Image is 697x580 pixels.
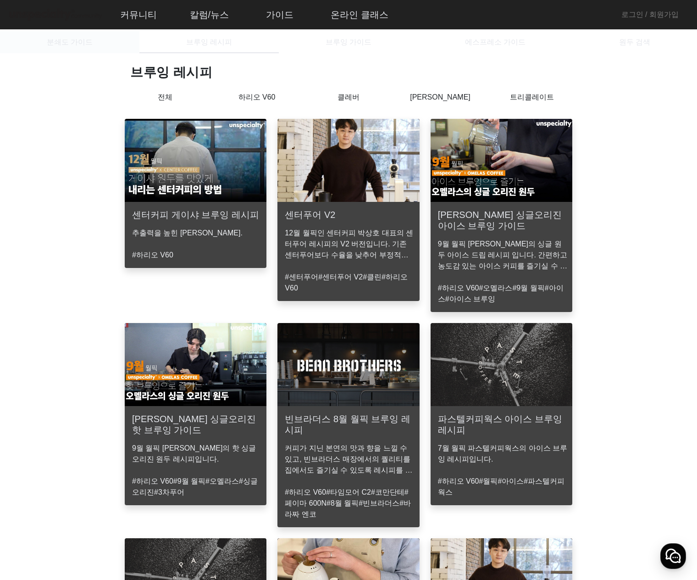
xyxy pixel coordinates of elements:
span: 분쇄도 가이드 [47,39,93,46]
a: 로그인 / 회원가입 [621,9,679,20]
span: 에스프레소 가이드 [465,39,526,46]
a: #오멜라스 [479,284,512,292]
a: [PERSON_NAME] 싱글오리진 아이스 브루잉 가이드9월 월픽 [PERSON_NAME]의 싱글 원두 아이스 드립 레시피 입니다. 간편하고 농도감 있는 아이스 커피를 즐기실... [425,119,578,312]
img: logo [7,7,104,23]
a: #센터푸어 [285,273,318,281]
p: 전체 [119,92,211,108]
p: 하리오 V60 [211,92,303,103]
a: #9월 월픽 [173,477,205,485]
a: #하리오 V60 [438,477,479,485]
h3: [PERSON_NAME] 싱글오리진 아이스 브루잉 가이드 [438,209,565,231]
a: 대화 [61,291,118,314]
a: #오멜라스 [205,477,239,485]
a: #타임모어 C2 [326,488,371,496]
a: #월픽 [479,477,498,485]
p: 커피가 지닌 본연의 맛과 향을 느낄 수 있고, 빈브라더스 매장에서의 퀄리티를 집에서도 즐기실 수 있도록 레시피를 준비하였습니다. [285,443,415,476]
span: 브루잉 레시피 [186,39,232,46]
a: 센터커피 게이샤 브루잉 레시피추출력을 높힌 [PERSON_NAME].#하리오 V60 [119,119,272,312]
p: 클레버 [303,92,394,103]
a: #페이마 600N [285,488,408,507]
a: 가이드 [259,2,301,27]
a: #코만단테 [371,488,404,496]
a: 칼럼/뉴스 [183,2,237,27]
a: 홈 [3,291,61,314]
a: #3차푸어 [154,488,184,496]
a: 설정 [118,291,176,314]
a: 커뮤니티 [113,2,164,27]
span: 대화 [84,305,95,312]
span: 설정 [142,305,153,312]
p: 12월 월픽인 센터커피 박상호 대표의 센터푸어 레시피의 V2 버전입니다. 기존 센터푸어보다 수율을 낮추어 부정적인 맛이 억제되었습니다. [285,228,415,261]
a: 온라인 클래스 [323,2,396,27]
a: #빈브라더스 [359,499,399,507]
p: [PERSON_NAME] [394,92,486,103]
p: 9월 월픽 [PERSON_NAME]의 핫 싱글오리진 원두 레시피입니다. [132,443,263,465]
a: #하리오 V60 [438,284,479,292]
span: 브루잉 가이드 [326,39,371,46]
p: 9월 월픽 [PERSON_NAME]의 싱글 원두 아이스 드립 레시피 입니다. 간편하고 농도감 있는 아이스 커피를 즐기실 수 있습니다. [438,239,569,272]
a: #클린 [363,273,382,281]
a: #하리오 V60 [132,251,173,259]
a: #하리오 V60 [132,477,173,485]
h1: 브루잉 레시피 [130,64,578,81]
h3: 빈브라더스 8월 월픽 브루잉 레시피 [285,413,412,435]
a: 센터푸어 V212월 월픽인 센터커피 박상호 대표의 센터푸어 레시피의 V2 버전입니다. 기존 센터푸어보다 수율을 낮추어 부정적인 맛이 억제되었습니다.#센터푸어#센터푸어 V2#클... [272,119,425,312]
a: #센터푸어 V2 [318,273,363,281]
span: 원두 검색 [619,39,650,46]
a: 빈브라더스 8월 월픽 브루잉 레시피커피가 지닌 본연의 맛과 향을 느낄 수 있고, 빈브라더스 매장에서의 퀄리티를 집에서도 즐기실 수 있도록 레시피를 준비하였습니다.#하리오 V6... [272,323,425,527]
h3: [PERSON_NAME] 싱글오리진 핫 브루잉 가이드 [132,413,259,435]
a: #아이스 [498,477,524,485]
p: 추출력을 높힌 [PERSON_NAME]. [132,228,263,239]
a: 파스텔커피웍스 아이스 브루잉 레시피7월 월픽 파스텔커피웍스의 아이스 브루잉 레시피입니다.#하리오 V60#월픽#아이스#파스텔커피웍스 [425,323,578,527]
a: #아이스 브루잉 [445,295,495,303]
p: 트리콜레이트 [486,92,578,103]
h3: 파스텔커피웍스 아이스 브루잉 레시피 [438,413,565,435]
a: [PERSON_NAME] 싱글오리진 핫 브루잉 가이드9월 월픽 [PERSON_NAME]의 핫 싱글오리진 원두 레시피입니다.#하리오 V60#9월 월픽#오멜라스#싱글오리진#3차푸어 [119,323,272,527]
h3: 센터푸어 V2 [285,209,335,220]
span: 홈 [29,305,34,312]
p: 7월 월픽 파스텔커피웍스의 아이스 브루잉 레시피입니다. [438,443,569,465]
a: #8월 월픽 [326,499,359,507]
a: #9월 월픽 [512,284,544,292]
a: #하리오 V60 [285,488,326,496]
h3: 센터커피 게이샤 브루잉 레시피 [132,209,259,220]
